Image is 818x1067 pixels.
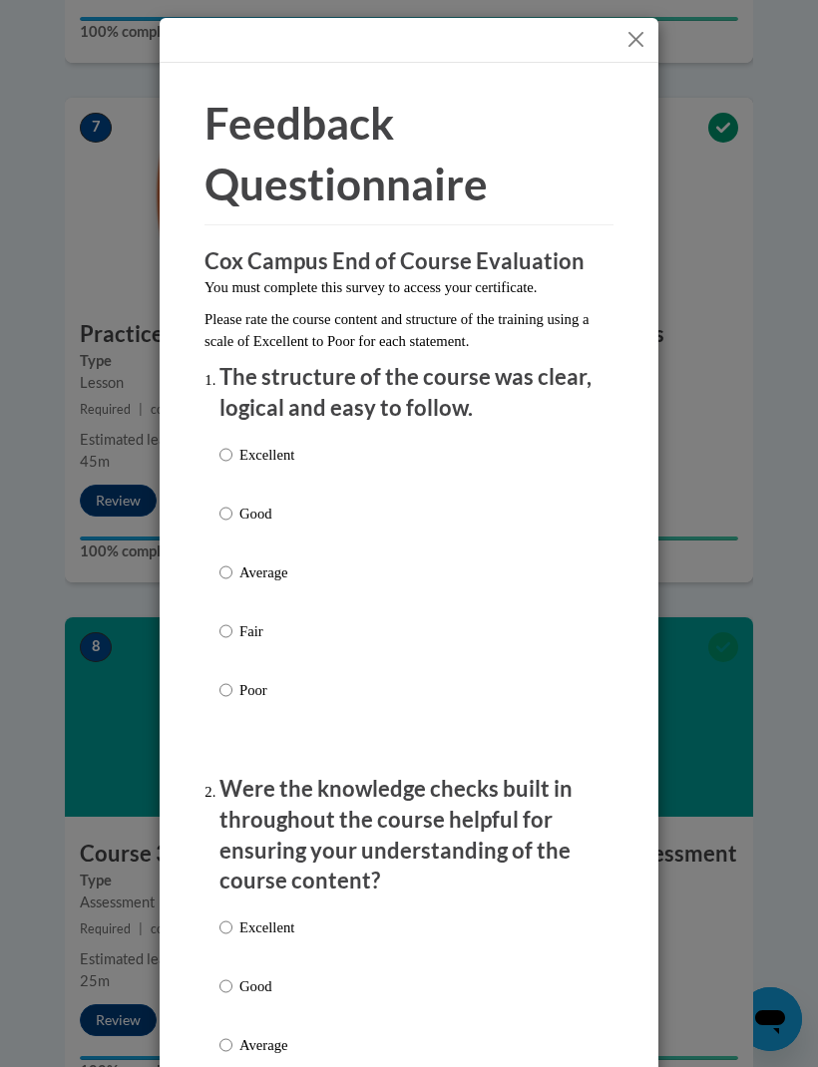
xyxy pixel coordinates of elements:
p: Poor [239,679,294,701]
input: Average [219,561,232,583]
p: Average [239,561,294,583]
input: Good [219,503,232,525]
input: Excellent [219,444,232,466]
p: Excellent [239,444,294,466]
input: Fair [219,620,232,642]
p: Excellent [239,916,294,938]
p: Fair [239,620,294,642]
h3: Cox Campus End of Course Evaluation [204,246,613,277]
p: Average [239,1034,294,1056]
span: Feedback Questionnaire [204,97,488,210]
input: Poor [219,679,232,701]
p: You must complete this survey to access your certificate. [204,276,613,298]
input: Good [219,975,232,997]
button: Close [623,27,648,52]
p: The structure of the course was clear, logical and easy to follow. [219,362,599,424]
p: Were the knowledge checks built in throughout the course helpful for ensuring your understanding ... [219,774,599,896]
p: Please rate the course content and structure of the training using a scale of Excellent to Poor f... [204,308,613,352]
input: Average [219,1034,232,1056]
p: Good [239,503,294,525]
input: Excellent [219,916,232,938]
p: Good [239,975,294,997]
